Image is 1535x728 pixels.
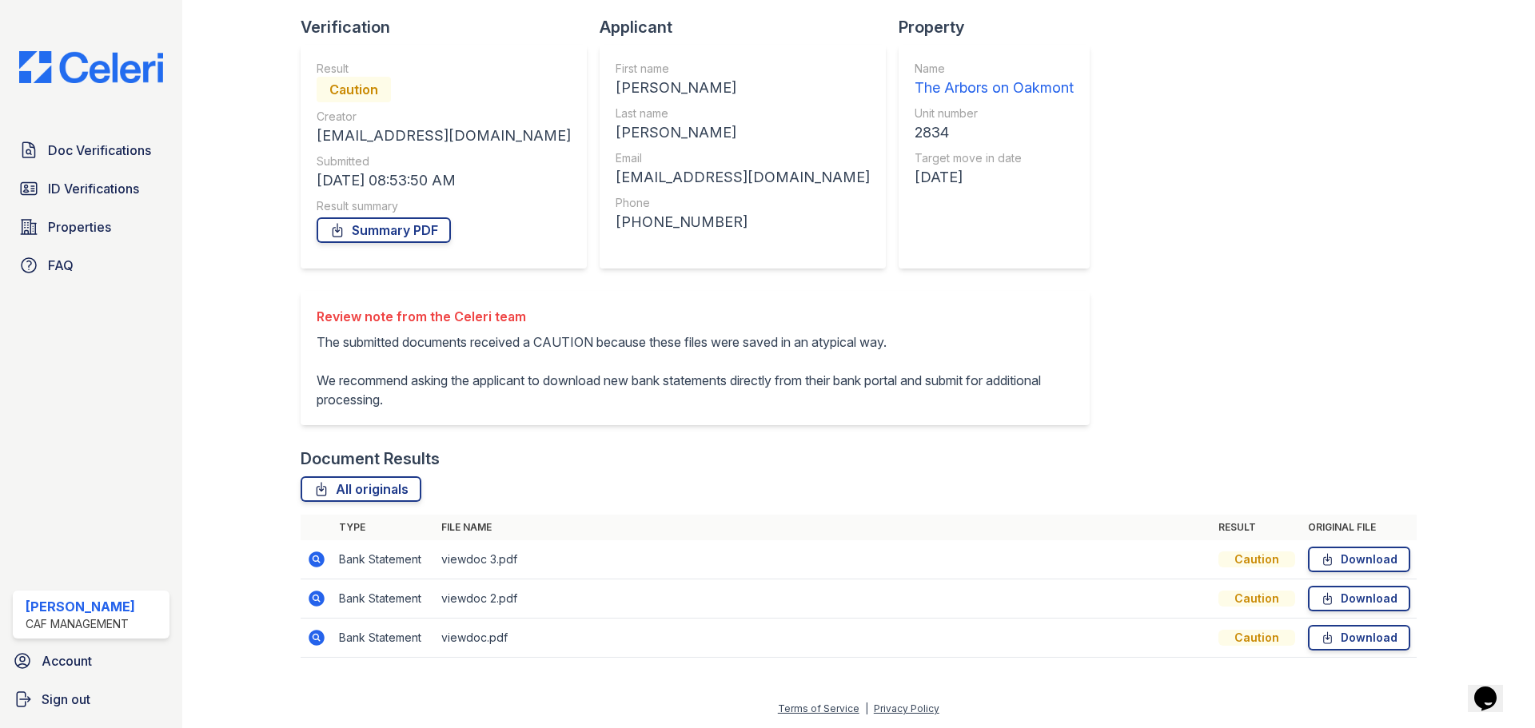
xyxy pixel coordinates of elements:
a: Properties [13,211,169,243]
div: 2834 [915,121,1074,144]
a: Download [1308,625,1410,650]
div: Creator [317,109,571,125]
th: File name [435,515,1212,540]
span: Account [42,651,92,670]
span: Sign out [42,690,90,709]
div: Name [915,61,1074,77]
a: Download [1308,547,1410,572]
td: Bank Statement [333,540,435,579]
div: Caution [317,77,391,102]
a: Sign out [6,683,176,715]
a: Summary PDF [317,217,451,243]
div: Caution [1218,630,1295,646]
a: Privacy Policy [874,702,939,714]
div: CAF Management [26,616,135,632]
td: viewdoc 2.pdf [435,579,1212,619]
div: | [865,702,868,714]
div: [DATE] 08:53:50 AM [317,169,571,192]
div: Applicant [600,16,899,38]
div: Document Results [301,448,440,470]
div: Caution [1218,591,1295,607]
td: Bank Statement [333,579,435,619]
td: Bank Statement [333,619,435,658]
div: [PERSON_NAME] [26,597,135,616]
td: viewdoc.pdf [435,619,1212,658]
a: ID Verifications [13,173,169,205]
a: Doc Verifications [13,134,169,166]
div: First name [616,61,870,77]
div: Result summary [317,198,571,214]
iframe: chat widget [1468,664,1519,712]
div: Property [899,16,1102,38]
th: Original file [1302,515,1417,540]
div: Last name [616,105,870,121]
a: Account [6,645,176,677]
span: Properties [48,217,111,237]
div: [EMAIL_ADDRESS][DOMAIN_NAME] [616,166,870,189]
th: Result [1212,515,1302,540]
p: The submitted documents received a CAUTION because these files were saved in an atypical way. We ... [317,332,1074,409]
div: Caution [1218,551,1295,567]
div: Review note from the Celeri team [317,307,1074,326]
div: [DATE] [915,166,1074,189]
div: [EMAIL_ADDRESS][DOMAIN_NAME] [317,125,571,147]
div: [PHONE_NUMBER] [616,211,870,233]
a: All originals [301,476,421,502]
td: viewdoc 3.pdf [435,540,1212,579]
div: Verification [301,16,600,38]
th: Type [333,515,435,540]
span: FAQ [48,256,74,275]
div: The Arbors on Oakmont [915,77,1074,99]
a: Name The Arbors on Oakmont [915,61,1074,99]
a: FAQ [13,249,169,281]
span: Doc Verifications [48,141,151,160]
a: Terms of Service [778,702,859,714]
img: CE_Logo_Blue-a8612792a0a2168367f1c8372b55b34899dd931a85d93a1a3d3e32e68fde9ad4.png [6,51,176,83]
a: Download [1308,586,1410,611]
div: Unit number [915,105,1074,121]
div: [PERSON_NAME] [616,77,870,99]
div: Submitted [317,153,571,169]
div: Target move in date [915,150,1074,166]
div: Email [616,150,870,166]
div: [PERSON_NAME] [616,121,870,144]
span: ID Verifications [48,179,139,198]
div: Phone [616,195,870,211]
div: Result [317,61,571,77]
